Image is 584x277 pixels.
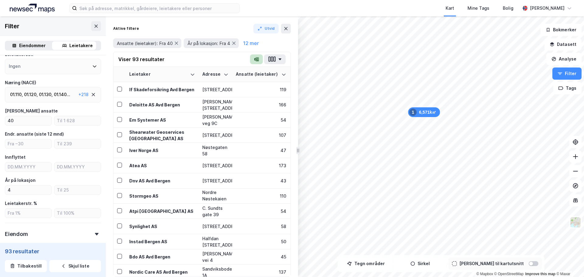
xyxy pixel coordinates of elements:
div: 166 [236,102,286,108]
img: logo.a4113a55bc3d86da70a041830d287a7e.svg [10,4,55,13]
div: 58 [236,223,286,230]
button: Tags [553,82,582,94]
div: 1 [409,109,417,116]
div: Bolig [503,5,513,12]
a: Mapbox [476,272,493,276]
div: Iver Norge AS [129,147,195,154]
div: Endr. ansatte (siste 12 mnd) [5,130,64,138]
button: Filter [552,68,582,80]
button: 12 mer [241,39,261,47]
div: Leietaker [129,71,188,77]
div: Nøstegaten 58 [202,144,228,157]
div: Kart [446,5,454,12]
div: Deloitte AS Avd Bergen [129,102,195,108]
div: Atpi [GEOGRAPHIC_DATA] AS [129,208,195,214]
div: Ansatte (leietaker) [236,71,279,77]
div: [STREET_ADDRESS] [202,86,228,93]
div: Filter [5,21,19,31]
div: [PERSON_NAME][STREET_ADDRESS] [202,99,228,111]
div: Atea AS [129,162,195,169]
button: Utvid [253,24,279,33]
input: Fra 1% [5,209,51,218]
img: Z [570,216,581,228]
div: [PERSON_NAME] til kartutsnitt [459,260,524,267]
div: 54 [236,117,286,123]
input: Fra 4 [5,185,51,195]
div: [PERSON_NAME] [530,5,565,12]
div: Ingen [9,63,20,70]
div: 47 [236,147,286,154]
div: Aktive filtere [113,26,139,31]
div: Nordre Nøstekaien 1 [202,189,228,203]
div: Synlighet AS [129,223,195,230]
div: Næring (NACE) [5,79,36,86]
div: 01.140 ... [54,91,70,98]
div: År på lokasjon [5,177,36,184]
div: Halfdan [STREET_ADDRESS] [202,235,228,248]
a: OpenStreetMap [494,272,524,276]
div: [STREET_ADDRESS] [202,132,228,138]
div: C. Sundts gate 39 [202,205,228,218]
div: Innflyttet [5,154,26,161]
button: Analyse [546,53,582,65]
div: [PERSON_NAME] ansatte [5,107,58,115]
button: Datasett [544,38,582,50]
button: Bokmerker [541,24,582,36]
div: Kontrollprogram for chat [554,248,584,277]
div: 50 [236,238,286,245]
div: Leietakerstr. % [5,200,37,207]
div: 110 [236,193,286,199]
div: Instad Bergen AS [129,238,195,245]
input: Fra −30 [5,139,51,148]
div: 01.130 , [39,91,53,98]
div: Mine Tags [468,5,489,12]
div: [STREET_ADDRESS] [202,178,228,184]
span: År på lokasjon: Fra 4 [187,40,230,46]
div: [STREET_ADDRESS] [202,223,228,230]
input: DD.MM.YYYY [5,162,51,171]
button: Tilbakestill [5,260,47,272]
span: Ansatte (leietaker): Fra 40 [117,40,173,46]
div: 173 [236,162,286,169]
div: Eiendommer [19,42,46,49]
div: 93 resultater [5,248,101,255]
div: 137 [236,269,286,275]
div: 107 [236,132,286,138]
input: Til 239 [54,139,101,148]
a: Improve this map [525,272,555,276]
div: Dnv AS Avd Bergen [129,178,195,184]
div: Bdo AS Avd Bergen [129,254,195,260]
input: Søk på adresse, matrikkel, gårdeiere, leietakere eller personer [77,4,239,13]
button: Sirkel [394,258,446,270]
input: Til 100% [54,209,101,218]
div: [STREET_ADDRESS] [202,162,228,169]
div: Shearwater Geoservices [GEOGRAPHIC_DATA] AS [129,129,195,142]
div: Map marker [408,107,440,117]
input: Til 25 [54,185,101,195]
div: Nordic Care AS Avd Bergen [129,269,195,275]
button: Skjul liste [49,260,101,272]
div: Viser 93 resultater [118,56,165,63]
input: Til 1 628 [54,116,101,125]
div: Leietakere [69,42,93,49]
div: Stormgeo AS [129,193,195,199]
div: 54 [236,208,286,214]
div: 01.110 , [10,91,23,98]
div: If Skadeforsikring Avd Bergen [129,86,195,93]
div: 01.120 , [24,91,38,98]
div: Adresse [202,71,221,77]
div: 45 [236,254,286,260]
div: + 218 [78,91,89,98]
div: 43 [236,178,286,184]
div: 119 [236,86,286,93]
input: Fra 40 [5,116,51,125]
iframe: Chat Widget [554,248,584,277]
div: Eiendom [5,230,28,238]
div: [PERSON_NAME] vei 4 [202,251,228,263]
div: [PERSON_NAME] veg 9C [202,114,228,126]
div: Em Systemer AS [129,117,195,123]
button: Tegn områder [340,258,392,270]
input: DD.MM.YYYY [54,162,101,171]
